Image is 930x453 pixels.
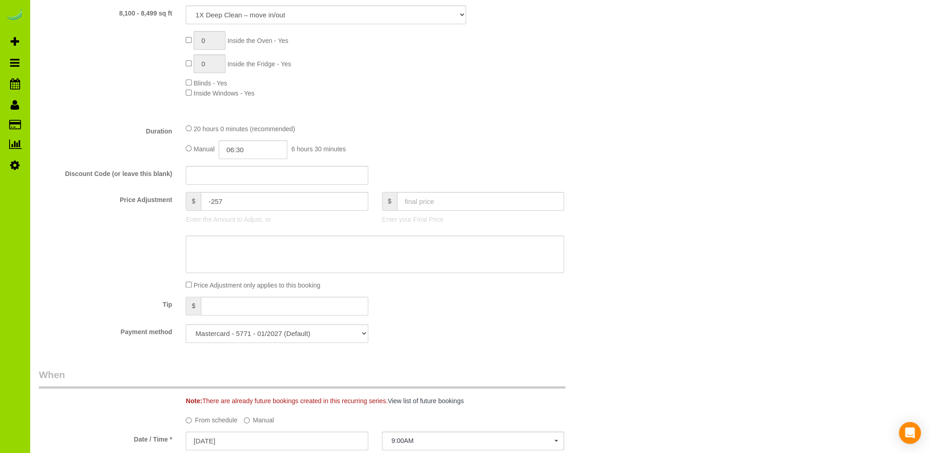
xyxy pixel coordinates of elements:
[179,396,620,405] div: There are already future bookings created in this recurring series.
[194,80,227,87] span: Blinds - Yes
[227,37,288,44] span: Inside the Oven - Yes
[186,432,368,450] input: MM/DD/YYYY
[244,417,250,423] input: Manual
[397,192,564,211] input: final price
[186,417,192,423] input: From schedule
[186,215,368,224] p: Enter the Amount to Adjust, or
[186,412,237,425] label: From schedule
[382,432,564,450] button: 9:00AM
[186,192,201,211] span: $
[227,60,291,68] span: Inside the Fridge - Yes
[392,437,554,444] span: 9:00AM
[186,297,201,315] span: $
[194,90,254,97] span: Inside Windows - Yes
[32,192,179,204] label: Price Adjustment
[32,432,179,444] label: Date / Time *
[194,282,320,289] span: Price Adjustment only applies to this booking
[5,9,24,22] img: Automaid Logo
[32,5,179,18] label: 8,100 - 8,499 sq ft
[382,215,564,224] p: Enter your Final Price
[194,125,295,133] span: 20 hours 0 minutes (recommended)
[194,145,215,153] span: Manual
[32,297,179,309] label: Tip
[382,192,397,211] span: $
[899,422,921,444] div: Open Intercom Messenger
[32,324,179,336] label: Payment method
[32,166,179,178] label: Discount Code (or leave this blank)
[244,412,274,425] label: Manual
[388,397,464,405] a: View list of future bookings
[186,397,202,405] strong: Note:
[39,368,565,389] legend: When
[32,123,179,136] label: Duration
[291,145,346,153] span: 6 hours 30 minutes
